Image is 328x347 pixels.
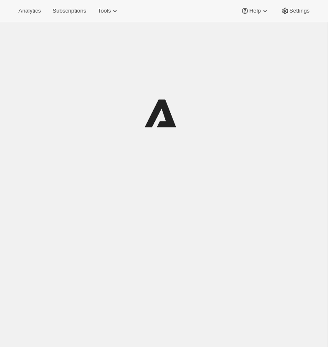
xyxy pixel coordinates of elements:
button: Tools [93,5,124,17]
button: Help [236,5,274,17]
span: Analytics [18,8,41,14]
button: Analytics [13,5,46,17]
span: Subscriptions [52,8,86,14]
span: Settings [289,8,310,14]
button: Subscriptions [47,5,91,17]
span: Help [249,8,260,14]
span: Tools [98,8,111,14]
button: Settings [276,5,315,17]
